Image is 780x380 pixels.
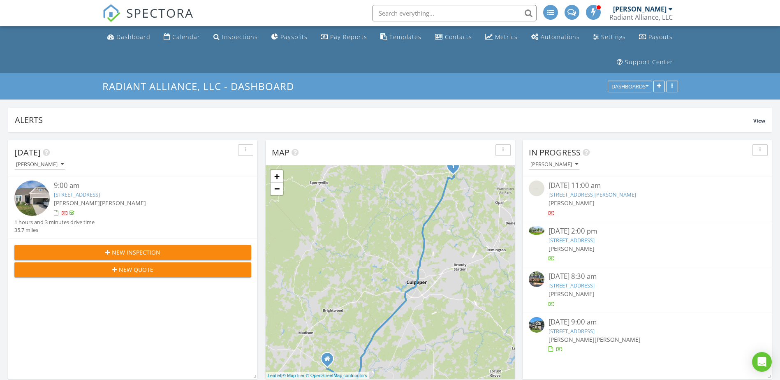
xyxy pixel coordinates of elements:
a: Contacts [432,30,475,45]
span: In Progress [529,147,581,158]
div: Metrics [495,33,518,41]
a: [DATE] 11:00 am [STREET_ADDRESS][PERSON_NAME] [PERSON_NAME] [529,181,766,217]
a: Payouts [636,30,676,45]
a: Zoom in [271,170,283,183]
div: Templates [389,33,421,41]
div: Payouts [648,33,673,41]
span: [PERSON_NAME] [100,199,146,207]
button: New Quote [14,262,251,277]
span: [DATE] [14,147,41,158]
img: 9351097%2Fcover_photos%2F0h0bnfdIXWYefYyI8xZi%2Fsmall.jpeg [529,226,544,235]
span: [PERSON_NAME] [595,336,641,343]
a: [STREET_ADDRESS][PERSON_NAME] [549,191,636,198]
input: Search everything... [372,5,537,21]
div: [PERSON_NAME] [16,162,64,167]
span: [PERSON_NAME] [549,290,595,298]
div: Automations [541,33,580,41]
span: Map [272,147,289,158]
a: [DATE] 8:30 am [STREET_ADDRESS] [PERSON_NAME] [529,271,766,308]
div: [DATE] 2:00 pm [549,226,746,236]
img: streetview [529,181,544,196]
a: [STREET_ADDRESS] [549,236,595,244]
a: Settings [590,30,629,45]
div: Dashboards [611,84,648,90]
div: Calendar [172,33,200,41]
a: [STREET_ADDRESS] [54,191,100,198]
div: 2319 Hawkshill Dr, Jeffersonton, VA 22724 [453,166,458,171]
a: Automations (Basic) [528,30,583,45]
div: 1 hours and 3 minutes drive time [14,218,95,226]
button: Dashboards [608,81,652,93]
img: 9318674%2Fcover_photos%2F7qyODWOff600wNp6Ojfz%2Fsmall.jpg [529,317,544,333]
div: Contacts [445,33,472,41]
a: Dashboard [104,30,154,45]
div: Paysplits [280,33,308,41]
span: [PERSON_NAME] [549,199,595,207]
div: [PERSON_NAME] [613,5,667,13]
a: [DATE] 2:00 pm [STREET_ADDRESS] [PERSON_NAME] [529,226,766,263]
a: Zoom out [271,183,283,195]
a: Support Center [613,55,676,70]
a: Inspections [210,30,261,45]
div: [PERSON_NAME] [530,162,578,167]
div: [DATE] 8:30 am [549,271,746,282]
a: [STREET_ADDRESS] [549,327,595,335]
a: SPECTORA [102,11,194,28]
a: [DATE] 9:00 am [STREET_ADDRESS] [PERSON_NAME][PERSON_NAME] [529,317,766,354]
img: 9363503%2Fcover_photos%2Fmt6Vm2cAlDUy0dMA6Dud%2Fsmall.jpg [529,271,544,287]
a: [STREET_ADDRESS] [549,282,595,289]
span: [PERSON_NAME] [549,336,595,343]
a: 9:00 am [STREET_ADDRESS] [PERSON_NAME][PERSON_NAME] 1 hours and 3 minutes drive time 35.7 miles [14,181,251,234]
span: [PERSON_NAME] [54,199,100,207]
a: Templates [377,30,425,45]
div: 4805 Orange Road, Aroda VA 22709 [327,359,332,364]
div: Settings [601,33,626,41]
a: © MapTiler [282,373,305,378]
div: Alerts [15,114,753,125]
div: | [266,372,369,379]
div: Open Intercom Messenger [752,352,772,372]
div: Inspections [222,33,258,41]
a: Pay Reports [317,30,370,45]
div: 9:00 am [54,181,231,191]
div: Support Center [625,58,673,66]
span: [PERSON_NAME] [549,245,595,253]
div: 35.7 miles [14,226,95,234]
a: Calendar [160,30,204,45]
div: Pay Reports [330,33,367,41]
a: © OpenStreetMap contributors [306,373,367,378]
button: New Inspection [14,245,251,260]
span: New Inspection [112,248,160,257]
i: 1 [451,164,455,169]
div: [DATE] 9:00 am [549,317,746,327]
a: Radiant Alliance, LLC - Dashboard [102,79,301,93]
span: SPECTORA [126,4,194,21]
a: Leaflet [268,373,281,378]
span: View [753,117,765,124]
button: [PERSON_NAME] [529,159,580,170]
div: Radiant Alliance, LLC [609,13,673,21]
button: [PERSON_NAME] [14,159,65,170]
div: Dashboard [116,33,150,41]
a: Metrics [482,30,521,45]
img: The Best Home Inspection Software - Spectora [102,4,120,22]
a: Paysplits [268,30,311,45]
span: New Quote [119,265,153,274]
img: 9303286%2Fcover_photos%2FUjNFgbv3kizv5COD8NEx%2Fsmall.jpg [14,181,50,216]
div: [DATE] 11:00 am [549,181,746,191]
